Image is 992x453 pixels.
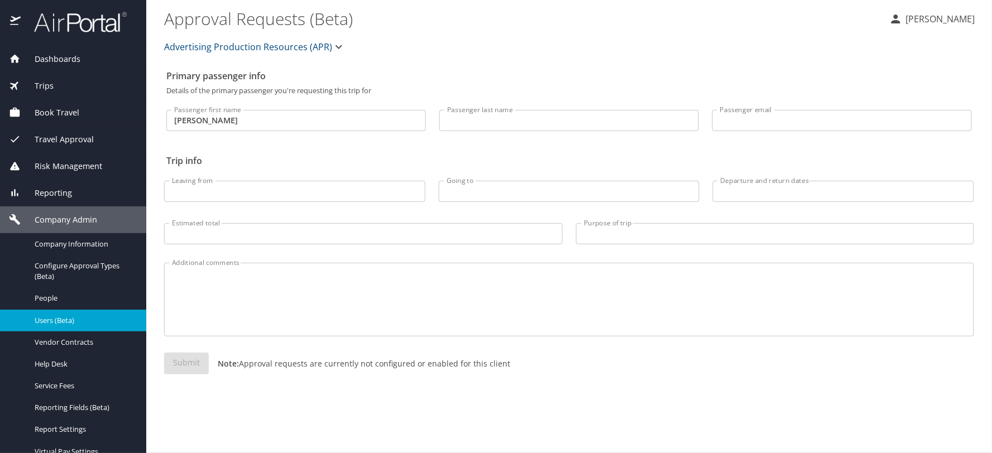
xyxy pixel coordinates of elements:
button: Advertising Production Resources (APR) [160,36,350,58]
span: Report Settings [35,424,133,435]
span: Risk Management [21,160,102,172]
p: Details of the primary passenger you're requesting this trip for [166,87,972,94]
h2: Primary passenger info [166,67,972,85]
span: People [35,293,133,303]
img: airportal-logo.png [22,11,127,33]
span: Vendor Contracts [35,337,133,348]
span: Company Admin [21,214,97,226]
span: Reporting Fields (Beta) [35,402,133,413]
span: Trips [21,80,54,92]
p: [PERSON_NAME] [903,12,975,26]
span: Service Fees [35,380,133,391]
span: Dashboards [21,53,80,65]
span: Reporting [21,187,72,199]
span: Book Travel [21,107,79,119]
h1: Approval Requests (Beta) [164,1,880,36]
span: Travel Approval [21,133,94,146]
span: Advertising Production Resources (APR) [164,39,332,55]
span: Help Desk [35,359,133,369]
strong: Note: [218,358,239,369]
h2: Trip info [166,152,972,170]
span: Company Information [35,239,133,249]
span: Users (Beta) [35,315,133,326]
img: icon-airportal.png [10,11,22,33]
p: Approval requests are currently not configured or enabled for this client [209,358,510,369]
span: Configure Approval Types (Beta) [35,261,133,282]
button: [PERSON_NAME] [885,9,980,29]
